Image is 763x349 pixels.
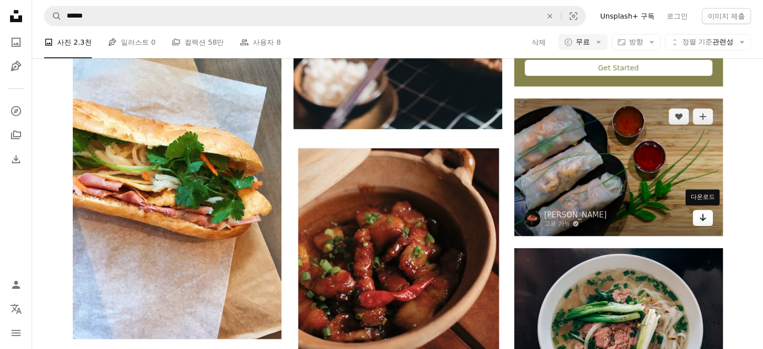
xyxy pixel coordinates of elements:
[525,60,712,76] div: Get Started
[6,323,26,343] button: 메뉴
[693,108,713,125] button: 컬렉션에 추가
[514,98,723,236] img: 검은 접시에 생선 고기
[6,275,26,295] a: 로그인 / 가입
[669,108,689,125] button: 좋아요
[544,220,607,228] a: 고용 가능
[594,8,660,24] a: Unsplash+ 구독
[6,149,26,169] a: 다운로드 내역
[172,26,224,58] a: 컬렉션 58만
[561,7,585,26] button: 시각적 검색
[6,6,26,28] a: 홈 — Unsplash
[544,210,607,220] a: [PERSON_NAME]
[682,37,733,47] span: 관련성
[240,26,280,58] a: 사용자 8
[661,8,694,24] a: 로그인
[293,293,502,302] a: 갈색 세라믹 그릇에 조리 된 음식
[558,34,607,50] button: 무료
[44,6,586,26] form: 사이트 전체에서 이미지 찾기
[151,37,156,48] span: 0
[612,34,661,50] button: 방향
[524,211,540,227] img: Alexander Sinn의 프로필로 이동
[539,7,561,26] button: 삭제
[6,299,26,319] button: 언어
[514,321,723,330] a: 흰색 세라믹 그릇에 녹색 잎 야채와 흰색 국수 수프
[629,38,643,46] span: 방향
[576,37,590,47] span: 무료
[208,37,224,48] span: 58만
[6,32,26,52] a: 사진
[108,26,156,58] a: 일러스트 0
[682,38,712,46] span: 정렬 기준
[6,101,26,121] a: 탐색
[6,125,26,145] a: 컬렉션
[693,210,713,226] a: 다운로드
[276,37,281,48] span: 8
[73,148,281,157] a: 갈색 빵에 녹색 야채
[45,7,62,26] button: Unsplash 검색
[702,8,751,24] button: 이미지 제출
[685,189,719,205] div: 다운로드
[665,34,751,50] button: 정렬 기준관련성
[6,56,26,76] a: 일러스트
[531,34,546,50] button: 삭제
[514,162,723,171] a: 검은 접시에 생선 고기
